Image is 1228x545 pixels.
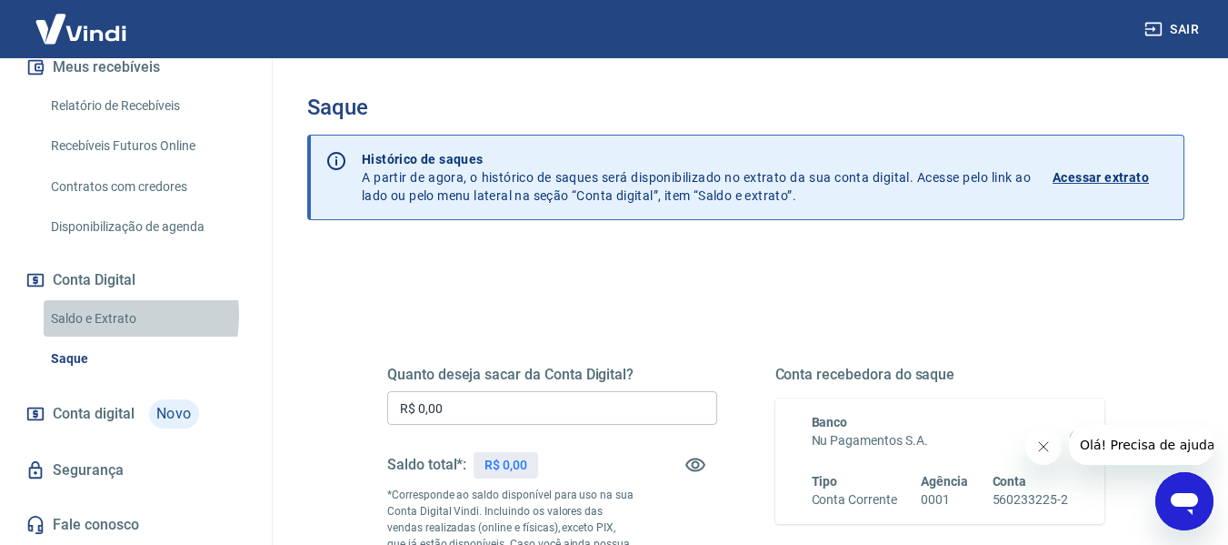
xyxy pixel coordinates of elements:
p: A partir de agora, o histórico de saques será disponibilizado no extrato da sua conta digital. Ac... [362,150,1031,205]
a: Acessar extrato [1053,150,1169,205]
p: Histórico de saques [362,150,1031,168]
iframe: Fechar mensagem [1025,429,1062,465]
h5: Conta recebedora do saque [775,366,1105,384]
h6: Conta Corrente [812,490,897,510]
span: Conta [993,474,1027,489]
a: Disponibilização de agenda [44,208,250,246]
span: Tipo [812,474,838,489]
a: Saldo e Extrato [44,300,250,338]
a: Relatório de Recebíveis [44,87,250,125]
h3: Saque [307,95,1184,120]
a: Contratos com credores [44,168,250,206]
a: Fale conosco [22,505,250,545]
a: Saque [44,340,250,378]
button: Meus recebíveis [22,47,250,87]
a: Segurança [22,450,250,490]
h6: 0001 [921,490,968,510]
button: Sair [1141,13,1206,46]
iframe: Mensagem da empresa [1069,425,1213,465]
h5: Saldo total*: [387,456,466,474]
iframe: Botão para abrir a janela de mensagens [1155,472,1213,530]
h6: Nu Pagamentos S.A. [812,431,1069,450]
p: Acessar extrato [1053,168,1149,187]
span: Olá! Precisa de ajuda? [11,13,153,27]
span: Agência [921,474,968,489]
h6: 560233225-2 [993,490,1068,510]
a: Recebíveis Futuros Online [44,127,250,165]
p: R$ 0,00 [484,456,527,475]
button: Conta Digital [22,260,250,300]
h5: Quanto deseja sacar da Conta Digital? [387,366,717,384]
span: Conta digital [53,401,135,427]
img: Vindi [22,1,140,56]
a: Conta digitalNovo [22,392,250,436]
span: Novo [149,399,199,429]
span: Banco [812,415,848,429]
